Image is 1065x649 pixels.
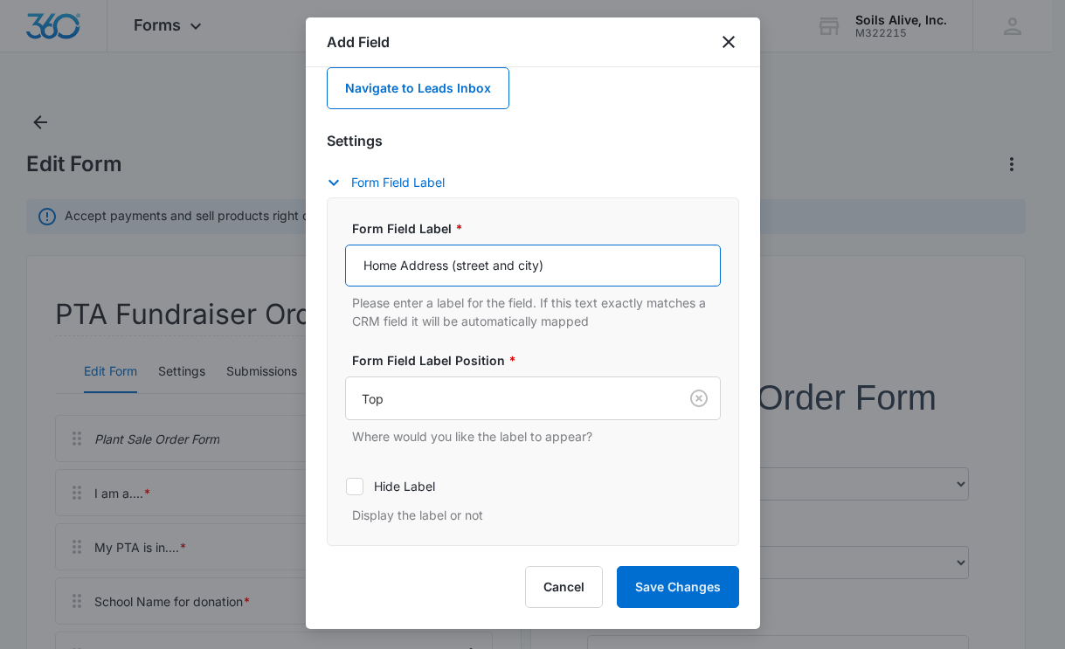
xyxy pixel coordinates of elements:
label: Hide Label [345,477,721,495]
p: Please enter a label for the field. If this text exactly matches a CRM field it will be automatic... [352,293,721,330]
button: Clear [685,384,713,412]
label: Form Field Label Position [352,351,728,369]
button: Save Changes [617,566,739,608]
p: Display the label or not [352,506,721,524]
h3: Settings [327,130,739,151]
button: close [718,31,739,52]
input: Form Field Label [345,245,721,287]
p: Where would you like the label to appear? [352,427,721,445]
a: Navigate to Leads Inbox [327,67,509,109]
h1: Add Field [327,31,390,52]
button: Cancel [525,566,603,608]
label: Form Field Label [352,219,728,238]
button: Form Field Label [327,172,462,193]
